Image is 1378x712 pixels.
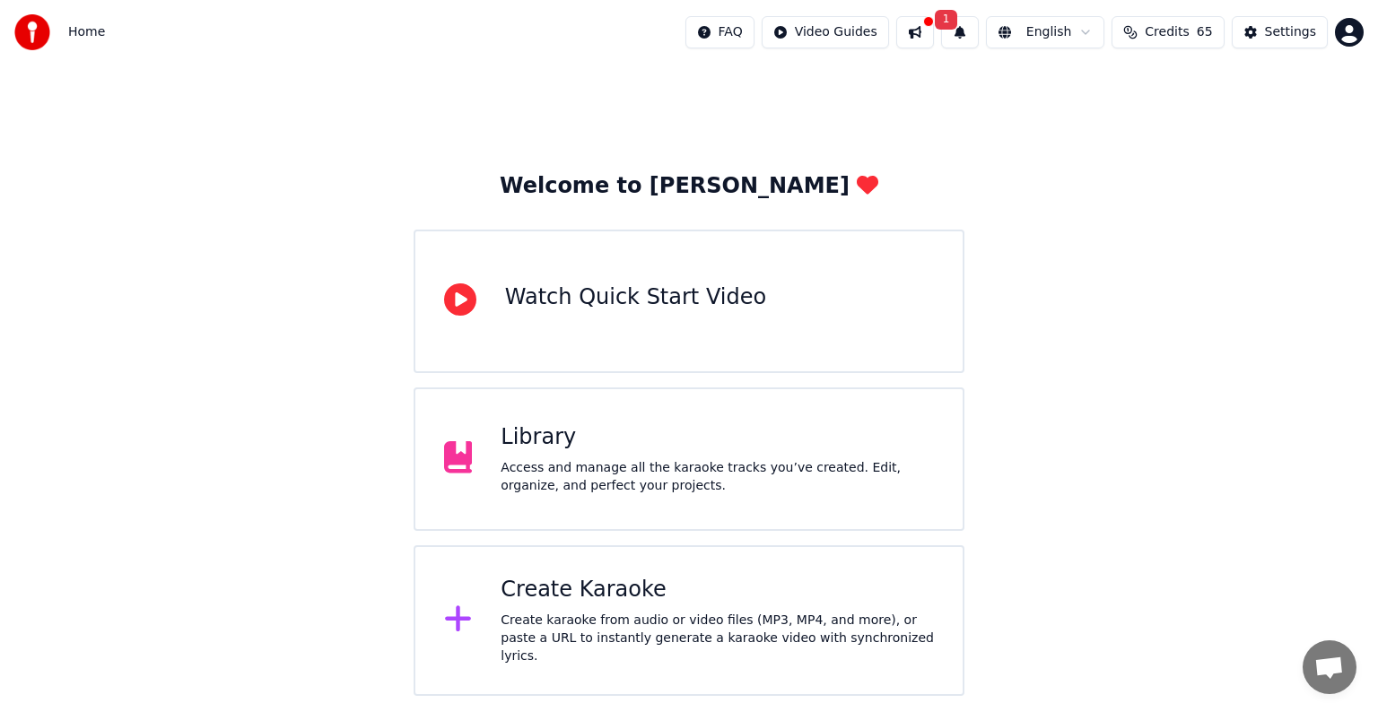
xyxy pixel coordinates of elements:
span: Credits [1145,23,1189,41]
div: Settings [1265,23,1316,41]
button: FAQ [685,16,754,48]
button: 1 [941,16,979,48]
button: Credits65 [1112,16,1224,48]
span: Home [68,23,105,41]
nav: breadcrumb [68,23,105,41]
div: Access and manage all the karaoke tracks you’ve created. Edit, organize, and perfect your projects. [501,459,934,495]
div: Create karaoke from audio or video files (MP3, MP4, and more), or paste a URL to instantly genera... [501,612,934,665]
div: Open chat [1303,640,1356,694]
div: Welcome to [PERSON_NAME] [500,172,878,201]
div: Library [501,423,934,452]
span: 65 [1197,23,1213,41]
div: Watch Quick Start Video [505,283,766,312]
img: youka [14,14,50,50]
div: Create Karaoke [501,576,934,604]
span: 1 [935,10,958,30]
button: Settings [1232,16,1328,48]
button: Video Guides [762,16,889,48]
